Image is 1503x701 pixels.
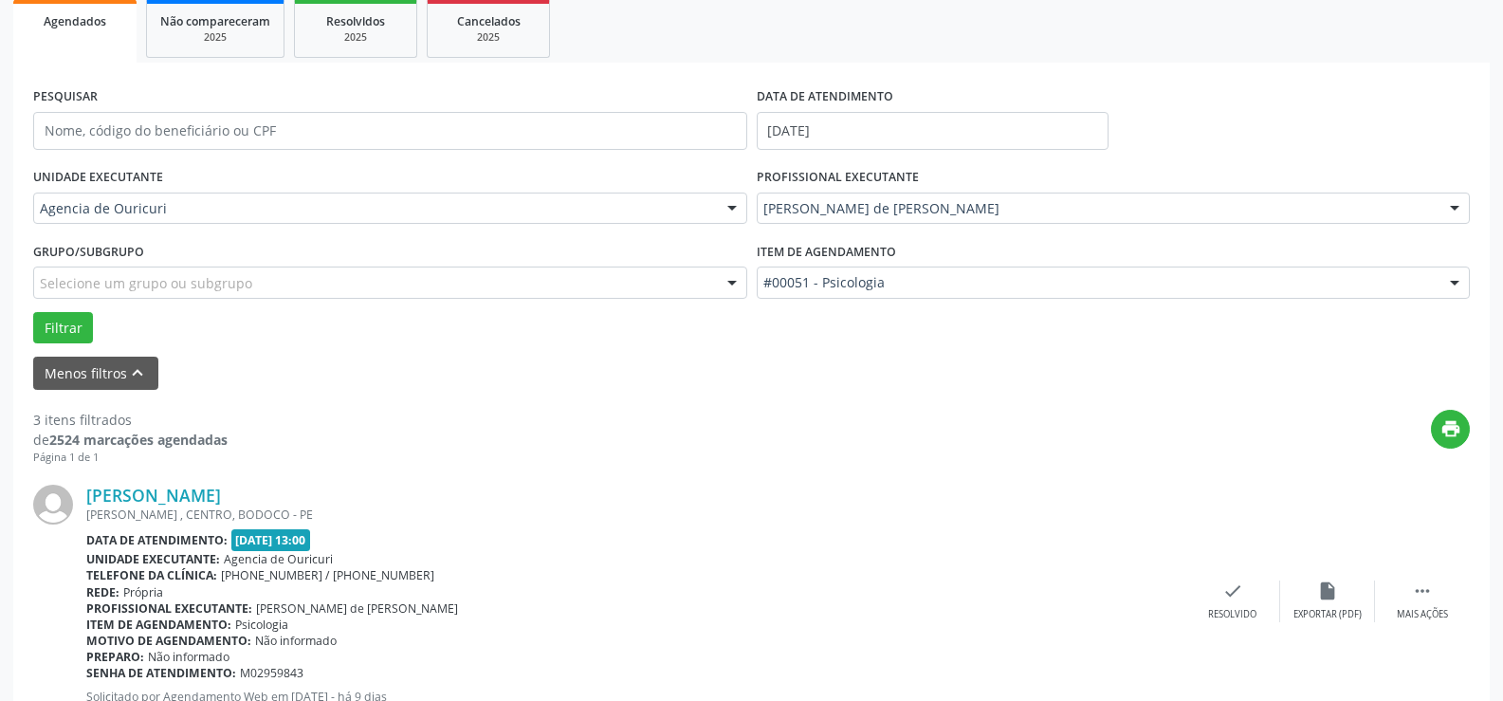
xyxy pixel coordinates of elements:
div: 3 itens filtrados [33,410,228,430]
span: Selecione um grupo ou subgrupo [40,273,252,293]
span: Agencia de Ouricuri [40,199,708,218]
span: Psicologia [235,617,288,633]
div: [PERSON_NAME] , CENTRO, BODOCO - PE [86,507,1185,523]
div: 2025 [441,30,536,45]
i: keyboard_arrow_up [127,362,148,383]
label: UNIDADE EXECUTANTE [33,163,163,193]
span: Não informado [255,633,337,649]
input: Selecione um intervalo [757,112,1109,150]
div: 2025 [160,30,270,45]
b: Rede: [86,584,119,600]
strong: 2524 marcações agendadas [49,431,228,449]
div: Página 1 de 1 [33,450,228,466]
label: PESQUISAR [33,83,98,112]
i:  [1412,581,1433,601]
span: Cancelados [457,13,521,29]
span: [PERSON_NAME] de [PERSON_NAME] [763,199,1432,218]
b: Profissional executante: [86,600,252,617]
button: Filtrar [33,312,93,344]
span: [PHONE_NUMBER] / [PHONE_NUMBER] [221,567,434,583]
label: DATA DE ATENDIMENTO [757,83,893,112]
span: M02959843 [240,665,303,681]
label: Grupo/Subgrupo [33,237,144,267]
div: Resolvido [1208,608,1256,621]
b: Motivo de agendamento: [86,633,251,649]
span: #00051 - Psicologia [763,273,1432,292]
b: Unidade executante: [86,551,220,567]
button: Menos filtroskeyboard_arrow_up [33,357,158,390]
b: Preparo: [86,649,144,665]
b: Telefone da clínica: [86,567,217,583]
img: img [33,485,73,525]
b: Senha de atendimento: [86,665,236,681]
div: Mais ações [1397,608,1448,621]
i: print [1440,418,1461,439]
span: Agendados [44,13,106,29]
input: Nome, código do beneficiário ou CPF [33,112,747,150]
span: Não compareceram [160,13,270,29]
label: PROFISSIONAL EXECUTANTE [757,163,919,193]
div: de [33,430,228,450]
b: Data de atendimento: [86,532,228,548]
span: [PERSON_NAME] de [PERSON_NAME] [256,600,458,617]
button: print [1431,410,1470,449]
b: Item de agendamento: [86,617,231,633]
div: Exportar (PDF) [1293,608,1362,621]
label: Item de agendamento [757,237,896,267]
span: Agencia de Ouricuri [224,551,333,567]
span: [DATE] 13:00 [231,529,311,551]
i: insert_drive_file [1317,581,1338,601]
span: Resolvidos [326,13,385,29]
i: check [1222,581,1243,601]
a: [PERSON_NAME] [86,485,221,506]
span: Própria [123,584,163,600]
div: 2025 [308,30,403,45]
span: Não informado [148,649,229,665]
